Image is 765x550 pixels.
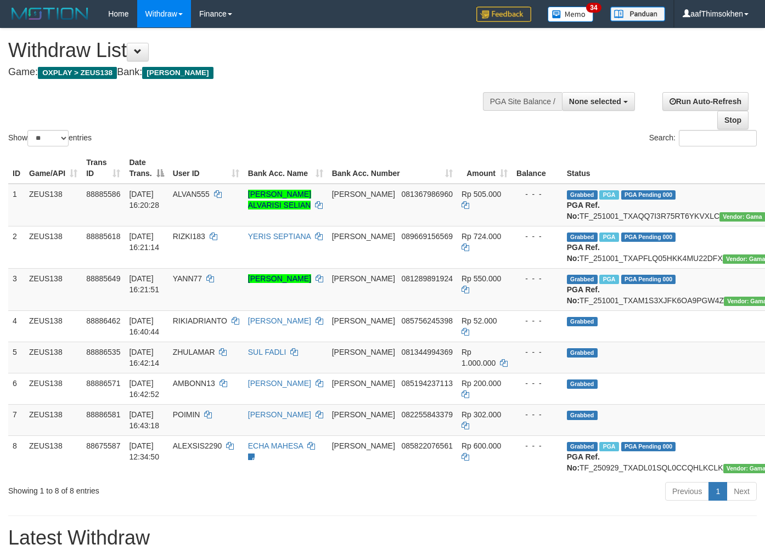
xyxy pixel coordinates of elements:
[27,130,69,146] select: Showentries
[125,152,168,184] th: Date Trans.: activate to sort column descending
[567,317,598,326] span: Grabbed
[173,441,222,450] span: ALEXSIS2290
[586,3,601,13] span: 34
[8,5,92,22] img: MOTION_logo.png
[402,190,453,199] span: Copy 081367986960 to clipboard
[8,184,25,226] td: 1
[599,233,618,242] span: Marked by aafanarl
[402,441,453,450] span: Copy 085822076561 to clipboard
[679,130,757,146] input: Search:
[402,232,453,241] span: Copy 089669156569 to clipboard
[462,232,501,241] span: Rp 724.000
[599,190,618,200] span: Marked by aafanarl
[86,232,120,241] span: 88885618
[567,243,600,263] b: PGA Ref. No:
[649,130,757,146] label: Search:
[8,226,25,268] td: 2
[462,379,501,388] span: Rp 200.000
[173,316,227,325] span: RIKIADRIANTO
[567,285,600,305] b: PGA Ref. No:
[8,67,499,78] h4: Game: Bank:
[25,268,82,310] td: ZEUS138
[328,152,457,184] th: Bank Acc. Number: activate to sort column ascending
[516,273,558,284] div: - - -
[621,275,676,284] span: PGA Pending
[462,190,501,199] span: Rp 505.000
[516,440,558,451] div: - - -
[567,190,598,200] span: Grabbed
[82,152,125,184] th: Trans ID: activate to sort column ascending
[402,316,453,325] span: Copy 085756245398 to clipboard
[173,190,210,199] span: ALVAN555
[25,310,82,342] td: ZEUS138
[402,348,453,356] span: Copy 081344994369 to clipboard
[599,275,618,284] span: Marked by aafanarl
[562,92,635,111] button: None selected
[25,152,82,184] th: Game/API: activate to sort column ascending
[516,315,558,326] div: - - -
[402,379,453,388] span: Copy 085194237113 to clipboard
[621,190,676,200] span: PGA Pending
[244,152,328,184] th: Bank Acc. Name: activate to sort column ascending
[129,190,159,209] span: [DATE] 16:20:28
[8,39,499,61] h1: Withdraw List
[548,7,594,22] img: Button%20Memo.svg
[8,310,25,342] td: 4
[332,348,395,356] span: [PERSON_NAME]
[462,410,501,419] span: Rp 302.000
[86,190,120,199] span: 88885586
[332,316,395,325] span: [PERSON_NAME]
[462,274,501,283] span: Rp 550.000
[621,442,676,451] span: PGA Pending
[662,92,749,111] a: Run Auto-Refresh
[483,92,562,111] div: PGA Site Balance /
[8,342,25,373] td: 5
[665,482,709,501] a: Previous
[248,316,311,325] a: [PERSON_NAME]
[173,410,200,419] span: POIMIN
[173,274,202,283] span: YANN77
[8,373,25,404] td: 6
[567,442,598,451] span: Grabbed
[402,274,453,283] span: Copy 081289891924 to clipboard
[168,152,244,184] th: User ID: activate to sort column ascending
[129,316,159,336] span: [DATE] 16:40:44
[567,379,598,389] span: Grabbed
[516,231,558,242] div: - - -
[516,189,558,200] div: - - -
[86,379,120,388] span: 88886571
[516,347,558,358] div: - - -
[129,274,159,294] span: [DATE] 16:21:51
[717,111,749,129] a: Stop
[86,410,120,419] span: 88886581
[462,348,496,367] span: Rp 1.000.000
[462,441,501,450] span: Rp 600.000
[25,226,82,268] td: ZEUS138
[25,373,82,404] td: ZEUS138
[610,7,665,21] img: panduan.png
[25,404,82,435] td: ZEUS138
[567,348,598,358] span: Grabbed
[248,274,311,283] a: [PERSON_NAME]
[129,348,159,367] span: [DATE] 16:42:14
[38,67,117,79] span: OXPLAY > ZEUS138
[569,97,621,106] span: None selected
[476,7,531,22] img: Feedback.jpg
[25,184,82,226] td: ZEUS138
[8,527,757,549] h1: Latest Withdraw
[86,348,120,356] span: 88886535
[727,482,757,501] a: Next
[173,232,205,241] span: RIZKI183
[248,348,286,356] a: SUL FADLI
[86,316,120,325] span: 88886462
[567,452,600,472] b: PGA Ref. No:
[8,481,311,496] div: Showing 1 to 8 of 8 entries
[512,152,562,184] th: Balance
[332,274,395,283] span: [PERSON_NAME]
[8,268,25,310] td: 3
[567,411,598,420] span: Grabbed
[248,190,311,209] a: [PERSON_NAME] ALVARISI SELIAN
[332,232,395,241] span: [PERSON_NAME]
[332,410,395,419] span: [PERSON_NAME]
[129,232,159,252] span: [DATE] 16:21:14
